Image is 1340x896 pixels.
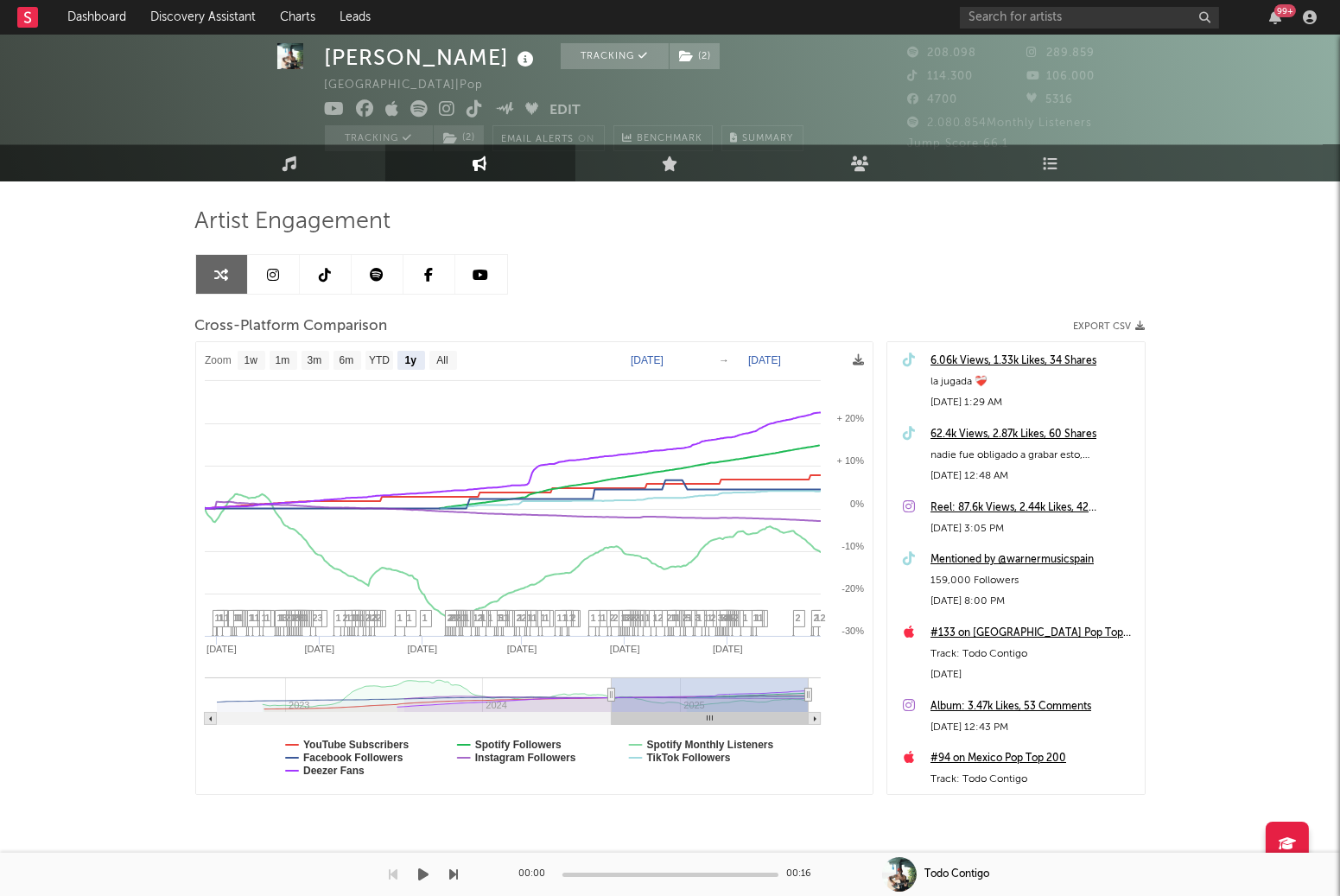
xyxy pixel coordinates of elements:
[930,498,1136,518] a: Reel: 87.6k Views, 2.44k Likes, 42 Comments
[541,613,546,623] span: 1
[613,125,713,151] a: Benchmark
[686,613,691,623] span: 5
[930,424,1136,445] a: 62.4k Views, 2.87k Likes, 60 Shares
[532,613,537,623] span: 1
[930,591,1136,612] div: [DATE] 8:00 PM
[286,613,291,623] span: 2
[930,518,1136,539] div: [DATE] 3:05 PM
[497,613,502,623] span: 1
[561,43,669,69] button: Tracking
[670,613,676,623] span: 1
[841,541,864,551] text: -10%
[609,644,639,654] text: [DATE]
[670,43,720,69] button: (2)
[925,867,990,882] div: Todo Contigo
[908,71,974,82] span: 114.300
[474,739,561,751] text: Spotify Followers
[841,583,864,594] text: -20%
[713,644,743,654] text: [DATE]
[669,43,721,69] span: ( 2 )
[368,355,389,367] text: YTD
[718,613,723,623] span: 3
[704,613,709,623] span: 1
[598,613,603,623] span: 1
[836,413,864,423] text: + 20%
[506,644,537,654] text: [DATE]
[930,769,1136,790] div: Track: Todo Contigo
[930,570,1136,591] div: 159,000 Followers
[601,613,606,623] span: 1
[225,613,230,623] span: 1
[434,125,484,151] button: (2)
[787,864,822,885] div: 00:16
[653,613,658,623] span: 1
[930,623,1136,644] a: #133 on [GEOGRAPHIC_DATA] Pop Top Videos
[930,696,1136,717] div: Album: 3.47k Likes, 53 Comments
[433,125,485,151] span: ( 2 )
[930,351,1136,372] a: 6.06k Views, 1.33k Likes, 34 Shares
[708,613,713,623] span: 1
[303,739,410,751] text: YouTube Subscribers
[307,355,321,367] text: 3m
[930,664,1136,685] div: [DATE]
[930,550,1136,570] div: Mentioned by @warnermusicspain
[814,613,819,623] span: 2
[303,752,403,764] text: Facebook Followers
[205,355,232,367] text: Zoom
[610,613,615,623] span: 2
[631,354,664,366] text: [DATE]
[743,613,748,623] span: 1
[407,644,437,654] text: [DATE]
[448,613,453,623] span: 2
[339,355,353,367] text: 6m
[930,644,1136,664] div: Track: Todo Contigo
[527,613,532,623] span: 1
[719,354,729,366] text: →
[721,125,803,151] button: Summary
[557,613,562,623] span: 1
[504,613,509,623] span: 1
[336,613,341,623] span: 1
[474,752,575,764] text: Instagram Followers
[930,372,1136,392] div: la jugada ❤️‍🩹
[377,613,382,623] span: 2
[249,613,254,623] span: 1
[734,613,740,623] span: 2
[635,613,640,623] span: 2
[1026,94,1073,105] span: 5316
[759,613,764,623] span: 1
[621,613,626,623] span: 1
[658,613,664,623] span: 2
[265,613,270,623] span: 1
[277,613,283,623] span: 1
[960,7,1219,29] input: Search for artists
[397,613,403,623] span: 1
[723,613,728,623] span: 4
[350,613,355,623] span: 1
[544,613,549,623] span: 1
[407,613,412,623] span: 1
[262,613,267,623] span: 1
[404,355,416,367] text: 1y
[796,613,801,623] span: 2
[244,355,257,367] text: 1w
[850,499,864,509] text: 0%
[303,765,365,777] text: Deezer Fans
[436,355,448,367] text: All
[748,354,781,366] text: [DATE]
[346,613,352,623] span: 1
[753,613,759,623] span: 1
[233,613,238,623] span: 1
[517,613,522,623] span: 2
[930,445,1136,466] div: nadie fue obligado a grabar esto, @[PERSON_NAME] tiene la culpa #oftd #hache #garci #matt #rafita
[645,613,651,623] span: 1
[908,138,1009,149] span: Jump Score: 66.1
[1026,71,1095,82] span: 106.000
[821,613,826,623] span: 2
[646,752,730,764] text: TikTok Followers
[313,613,318,623] span: 2
[579,135,595,144] em: On
[195,316,388,337] span: Cross-Platform Comparison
